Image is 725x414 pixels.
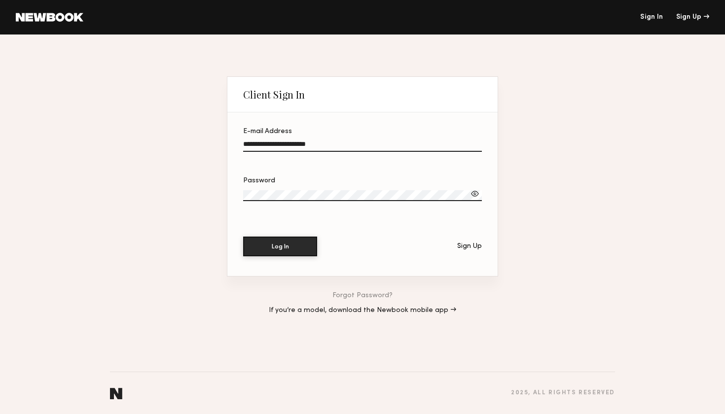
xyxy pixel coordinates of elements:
div: E-mail Address [243,128,482,135]
button: Log In [243,237,317,256]
div: Client Sign In [243,89,305,101]
div: 2025 , all rights reserved [511,390,615,396]
a: Forgot Password? [332,292,393,299]
a: Sign In [640,14,663,21]
input: E-mail Address [243,140,482,152]
input: Password [243,190,482,201]
div: Sign Up [676,14,709,21]
div: Sign Up [457,243,482,250]
a: If you’re a model, download the Newbook mobile app → [269,307,456,314]
div: Password [243,177,482,184]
